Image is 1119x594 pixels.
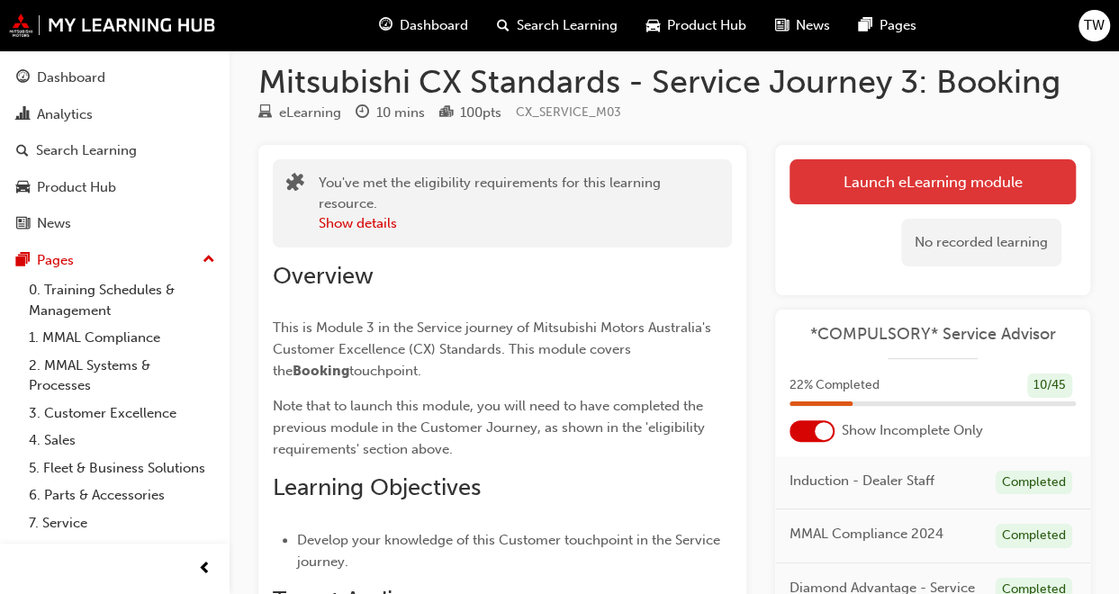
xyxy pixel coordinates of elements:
[400,15,468,36] span: Dashboard
[22,400,222,427] a: 3. Customer Excellence
[16,216,30,232] span: news-icon
[497,14,510,37] span: search-icon
[22,276,222,324] a: 0. Training Schedules & Management
[7,207,222,240] a: News
[7,98,222,131] a: Analytics
[460,103,501,123] div: 100 pts
[790,471,934,491] span: Induction - Dealer Staff
[1027,373,1072,398] div: 10 / 45
[16,253,30,269] span: pages-icon
[37,250,74,271] div: Pages
[319,213,397,234] button: Show details
[273,398,708,457] span: Note that to launch this module, you will need to have completed the previous module in the Custo...
[790,159,1076,204] a: Launch eLearning module
[439,102,501,124] div: Points
[258,62,1090,102] h1: Mitsubishi CX Standards - Service Journey 3: Booking
[279,103,341,123] div: eLearning
[842,420,983,441] span: Show Incomplete Only
[775,14,789,37] span: news-icon
[1078,10,1110,41] button: TW
[790,375,880,396] span: 22 % Completed
[516,104,621,120] span: Learning resource code
[273,473,481,501] span: Learning Objectives
[273,262,374,290] span: Overview
[349,363,421,379] span: touchpoint.
[844,7,931,44] a: pages-iconPages
[273,319,715,379] span: This is Module 3 in the Service journey of Mitsubishi Motors Australia's Customer Excellence (CX)...
[22,481,222,509] a: 6. Parts & Accessories
[37,177,116,198] div: Product Hub
[439,105,453,121] span: podium-icon
[7,244,222,277] button: Pages
[796,15,830,36] span: News
[880,15,916,36] span: Pages
[319,173,718,234] div: You've met the eligibility requirements for this learning resource.
[901,219,1061,266] div: No recorded learning
[356,102,425,124] div: Duration
[483,7,632,44] a: search-iconSearch Learning
[37,213,71,234] div: News
[16,107,30,123] span: chart-icon
[996,524,1072,548] div: Completed
[9,13,216,37] img: mmal
[258,105,272,121] span: learningResourceType_ELEARNING-icon
[7,134,222,167] a: Search Learning
[22,454,222,482] a: 5. Fleet & Business Solutions
[646,14,660,37] span: car-icon
[293,363,349,379] span: Booking
[996,471,1072,495] div: Completed
[36,140,137,161] div: Search Learning
[16,143,29,159] span: search-icon
[356,105,369,121] span: clock-icon
[761,7,844,44] a: news-iconNews
[517,15,618,36] span: Search Learning
[37,67,105,88] div: Dashboard
[7,61,222,94] a: Dashboard
[22,324,222,352] a: 1. MMAL Compliance
[7,58,222,244] button: DashboardAnalyticsSearch LearningProduct HubNews
[37,104,93,125] div: Analytics
[790,524,943,544] span: MMAL Compliance 2024
[790,324,1076,345] a: *COMPULSORY* Service Advisor
[1084,15,1105,36] span: TW
[16,180,30,196] span: car-icon
[297,532,724,570] span: Develop your knowledge of this Customer touchpoint in the Service journey.
[203,248,215,272] span: up-icon
[859,14,872,37] span: pages-icon
[7,171,222,204] a: Product Hub
[22,352,222,400] a: 2. MMAL Systems & Processes
[22,427,222,454] a: 4. Sales
[286,175,304,195] span: puzzle-icon
[376,103,425,123] div: 10 mins
[632,7,761,44] a: car-iconProduct Hub
[667,15,746,36] span: Product Hub
[258,102,341,124] div: Type
[22,536,222,564] a: 8. Technical
[365,7,483,44] a: guage-iconDashboard
[198,558,212,580] span: prev-icon
[16,70,30,86] span: guage-icon
[22,509,222,537] a: 7. Service
[379,14,393,37] span: guage-icon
